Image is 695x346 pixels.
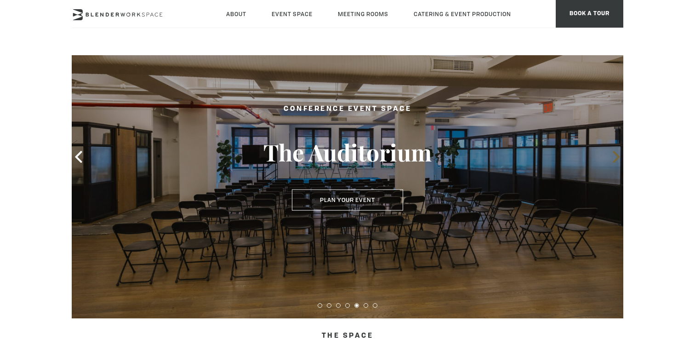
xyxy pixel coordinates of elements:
h3: The Auditorium [242,138,453,167]
iframe: Chat Widget [649,302,695,346]
button: Plan Your Event [292,190,403,211]
h2: Conference Event Space [242,104,453,115]
h4: The Space [72,328,623,345]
